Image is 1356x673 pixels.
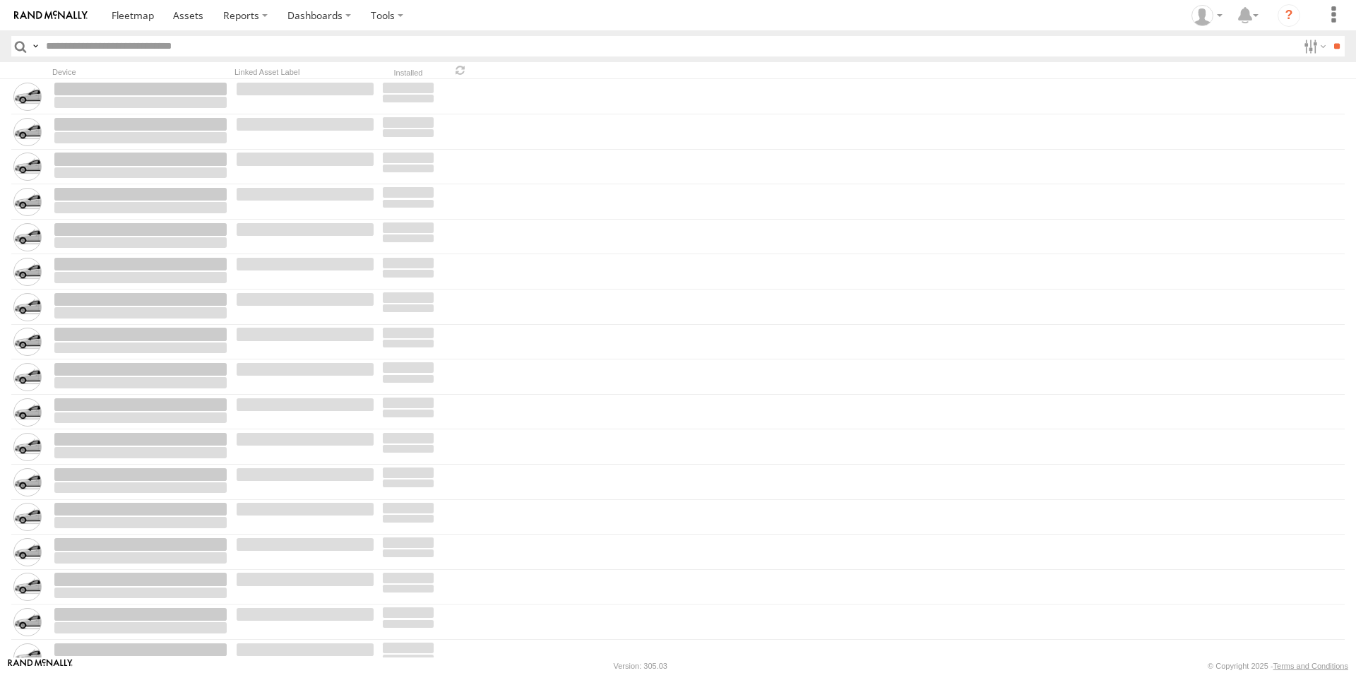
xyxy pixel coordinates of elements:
img: rand-logo.svg [14,11,88,20]
a: Terms and Conditions [1273,662,1348,670]
label: Search Query [30,36,41,56]
div: Version: 305.03 [614,662,667,670]
div: Linked Asset Label [234,67,376,77]
div: © Copyright 2025 - [1208,662,1348,670]
div: Installed [381,70,435,77]
div: EMMANUEL SOTELO [1186,5,1227,26]
a: Visit our Website [8,659,73,673]
div: Device [52,67,229,77]
label: Search Filter Options [1298,36,1328,56]
i: ? [1278,4,1300,27]
span: Refresh [452,64,469,77]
